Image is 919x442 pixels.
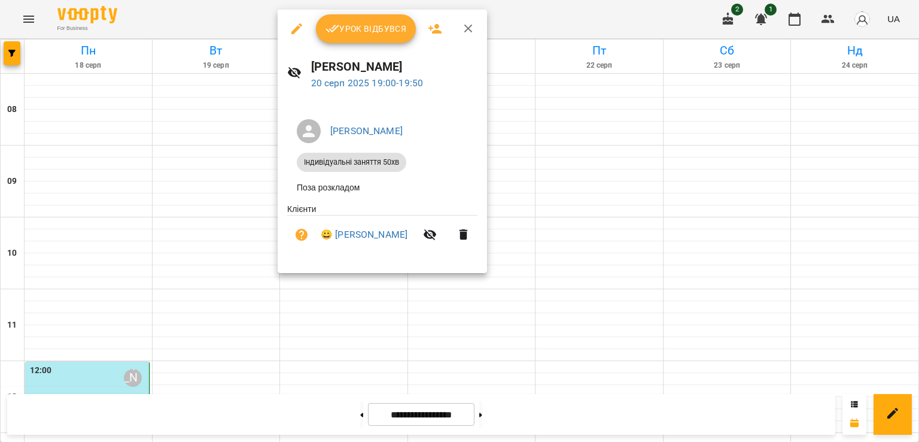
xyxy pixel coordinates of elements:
[321,228,407,242] a: 😀 [PERSON_NAME]
[297,157,406,168] span: Індивідуальні заняття 50хв
[325,22,407,36] span: Урок відбувся
[330,125,403,137] a: [PERSON_NAME]
[287,177,477,198] li: Поза розкладом
[316,14,416,43] button: Урок відбувся
[311,57,478,76] h6: [PERSON_NAME]
[311,77,424,89] a: 20 серп 2025 19:00-19:50
[287,203,477,259] ul: Клієнти
[287,220,316,249] button: Візит ще не сплачено. Додати оплату?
